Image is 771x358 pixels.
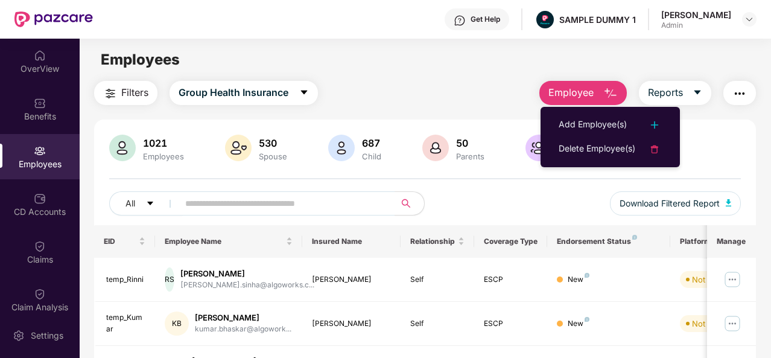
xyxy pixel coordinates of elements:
[14,11,93,27] img: New Pazcare Logo
[610,191,741,216] button: Download Filtered Report
[256,137,290,149] div: 530
[195,312,291,324] div: [PERSON_NAME]
[34,145,46,157] img: svg+xml;base64,PHN2ZyBpZD0iRW1wbG95ZWVzIiB4bWxucz0iaHR0cDovL3d3dy53My5vcmcvMjAwMC9zdmciIHdpZHRoPS...
[707,225,756,258] th: Manage
[410,318,465,330] div: Self
[109,135,136,161] img: svg+xml;base64,PHN2ZyB4bWxucz0iaHR0cDovL3d3dy53My5vcmcvMjAwMC9zdmciIHhtbG5zOnhsaW5rPSJodHRwOi8vd3...
[34,50,46,62] img: svg+xml;base64,PHN2ZyBpZD0iSG9tZSIgeG1sbnM9Imh0dHA6Ly93d3cudzMub3JnLzIwMDAvc3ZnIiB3aWR0aD0iMjAiIG...
[125,197,135,210] span: All
[474,225,548,258] th: Coverage Type
[723,314,742,333] img: manageButton
[568,318,589,330] div: New
[299,88,309,98] span: caret-down
[471,14,500,24] div: Get Help
[454,137,487,149] div: 50
[536,11,554,28] img: Pazcare_Alternative_logo-01-01.png
[170,81,318,105] button: Group Health Insurancecaret-down
[559,142,635,156] div: Delete Employee(s)
[620,197,720,210] span: Download Filtered Report
[302,225,401,258] th: Insured Name
[401,225,474,258] th: Relationship
[525,135,552,161] img: svg+xml;base64,PHN2ZyB4bWxucz0iaHR0cDovL3d3dy53My5vcmcvMjAwMC9zdmciIHhtbG5zOnhsaW5rPSJodHRwOi8vd3...
[256,152,290,161] div: Spouse
[692,318,736,330] div: Not Verified
[484,318,538,330] div: ESCP
[539,81,627,105] button: Employee
[312,274,391,286] div: [PERSON_NAME]
[13,330,25,342] img: svg+xml;base64,PHN2ZyBpZD0iU2V0dGluZy0yMHgyMCIgeG1sbnM9Imh0dHA6Ly93d3cudzMub3JnLzIwMDAvc3ZnIiB3aW...
[94,225,156,258] th: EID
[559,118,627,132] div: Add Employee(s)
[103,86,118,101] img: svg+xml;base64,PHN2ZyB4bWxucz0iaHR0cDovL3d3dy53My5vcmcvMjAwMC9zdmciIHdpZHRoPSIyNCIgaGVpZ2h0PSIyNC...
[94,81,157,105] button: Filters
[585,317,589,322] img: svg+xml;base64,PHN2ZyB4bWxucz0iaHR0cDovL3d3dy53My5vcmcvMjAwMC9zdmciIHdpZHRoPSI4IiBoZWlnaHQ9IjgiIH...
[27,330,67,342] div: Settings
[744,14,754,24] img: svg+xml;base64,PHN2ZyBpZD0iRHJvcGRvd24tMzJ4MzIiIHhtbG5zPSJodHRwOi8vd3d3LnczLm9yZy8yMDAwL3N2ZyIgd2...
[648,85,683,100] span: Reports
[723,270,742,289] img: manageButton
[557,237,660,246] div: Endorsement Status
[34,97,46,109] img: svg+xml;base64,PHN2ZyBpZD0iQmVuZWZpdHMiIHhtbG5zPSJodHRwOi8vd3d3LnczLm9yZy8yMDAwL3N2ZyIgd2lkdGg9Ij...
[454,152,487,161] div: Parents
[34,288,46,300] img: svg+xml;base64,PHN2ZyBpZD0iQ2xhaW0iIHhtbG5zPSJodHRwOi8vd3d3LnczLm9yZy8yMDAwL3N2ZyIgd2lkdGg9IjIwIi...
[693,88,702,98] span: caret-down
[328,135,355,161] img: svg+xml;base64,PHN2ZyB4bWxucz0iaHR0cDovL3d3dy53My5vcmcvMjAwMC9zdmciIHhtbG5zOnhsaW5rPSJodHRwOi8vd3...
[180,280,314,291] div: [PERSON_NAME].sinha@algoworks.c...
[568,274,589,286] div: New
[395,199,418,208] span: search
[165,312,189,336] div: KB
[179,85,288,100] span: Group Health Insurance
[141,152,186,161] div: Employees
[661,21,731,30] div: Admin
[647,118,662,132] img: svg+xml;base64,PHN2ZyB4bWxucz0iaHR0cDovL3d3dy53My5vcmcvMjAwMC9zdmciIHdpZHRoPSIyNCIgaGVpZ2h0PSIyNC...
[454,14,466,27] img: svg+xml;base64,PHN2ZyBpZD0iSGVscC0zMngzMiIgeG1sbnM9Imh0dHA6Ly93d3cudzMub3JnLzIwMDAvc3ZnIiB3aWR0aD...
[692,273,736,286] div: Not Verified
[360,137,384,149] div: 687
[422,135,449,161] img: svg+xml;base64,PHN2ZyB4bWxucz0iaHR0cDovL3d3dy53My5vcmcvMjAwMC9zdmciIHhtbG5zOnhsaW5rPSJodHRwOi8vd3...
[647,142,662,156] img: svg+xml;base64,PHN2ZyB4bWxucz0iaHR0cDovL3d3dy53My5vcmcvMjAwMC9zdmciIHdpZHRoPSIyNCIgaGVpZ2h0PSIyNC...
[34,240,46,252] img: svg+xml;base64,PHN2ZyBpZD0iQ2xhaW0iIHhtbG5zPSJodHRwOi8vd3d3LnczLm9yZy8yMDAwL3N2ZyIgd2lkdGg9IjIwIi...
[165,267,174,292] div: RS
[165,237,284,246] span: Employee Name
[312,318,391,330] div: [PERSON_NAME]
[395,191,425,216] button: search
[104,237,137,246] span: EID
[146,199,154,209] span: caret-down
[180,268,314,280] div: [PERSON_NAME]
[101,51,180,68] span: Employees
[559,14,636,25] div: SAMPLE DUMMY 1
[639,81,711,105] button: Reportscaret-down
[225,135,252,161] img: svg+xml;base64,PHN2ZyB4bWxucz0iaHR0cDovL3d3dy53My5vcmcvMjAwMC9zdmciIHhtbG5zOnhsaW5rPSJodHRwOi8vd3...
[109,191,183,216] button: Allcaret-down
[661,9,731,21] div: [PERSON_NAME]
[155,225,302,258] th: Employee Name
[141,137,186,149] div: 1021
[585,273,589,278] img: svg+xml;base64,PHN2ZyB4bWxucz0iaHR0cDovL3d3dy53My5vcmcvMjAwMC9zdmciIHdpZHRoPSI4IiBoZWlnaHQ9IjgiIH...
[360,152,384,161] div: Child
[34,193,46,205] img: svg+xml;base64,PHN2ZyBpZD0iQ0RfQWNjb3VudHMiIGRhdGEtbmFtZT0iQ0QgQWNjb3VudHMiIHhtbG5zPSJodHRwOi8vd3...
[732,86,747,101] img: svg+xml;base64,PHN2ZyB4bWxucz0iaHR0cDovL3d3dy53My5vcmcvMjAwMC9zdmciIHdpZHRoPSIyNCIgaGVpZ2h0PSIyNC...
[121,85,148,100] span: Filters
[484,274,538,286] div: ESCP
[106,312,146,335] div: temp_Kumar
[632,235,637,240] img: svg+xml;base64,PHN2ZyB4bWxucz0iaHR0cDovL3d3dy53My5vcmcvMjAwMC9zdmciIHdpZHRoPSI4IiBoZWlnaHQ9IjgiIH...
[195,324,291,335] div: kumar.bhaskar@algowork...
[726,199,732,206] img: svg+xml;base64,PHN2ZyB4bWxucz0iaHR0cDovL3d3dy53My5vcmcvMjAwMC9zdmciIHhtbG5zOnhsaW5rPSJodHRwOi8vd3...
[410,237,455,246] span: Relationship
[680,237,746,246] div: Platform Status
[548,85,594,100] span: Employee
[106,274,146,286] div: temp_Rinni
[603,86,618,101] img: svg+xml;base64,PHN2ZyB4bWxucz0iaHR0cDovL3d3dy53My5vcmcvMjAwMC9zdmciIHhtbG5zOnhsaW5rPSJodHRwOi8vd3...
[410,274,465,286] div: Self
